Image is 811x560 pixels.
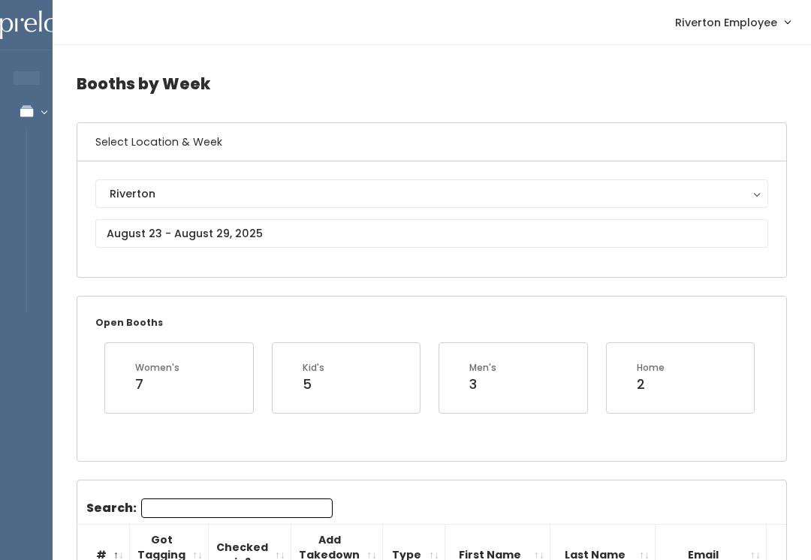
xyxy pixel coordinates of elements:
[469,361,496,375] div: Men's
[95,219,768,248] input: August 23 - August 29, 2025
[675,14,777,31] span: Riverton Employee
[95,316,163,329] small: Open Booths
[637,375,665,394] div: 2
[303,375,324,394] div: 5
[469,375,496,394] div: 3
[77,123,786,161] h6: Select Location & Week
[303,361,324,375] div: Kid's
[135,375,179,394] div: 7
[637,361,665,375] div: Home
[141,498,333,518] input: Search:
[110,185,754,202] div: Riverton
[660,6,805,38] a: Riverton Employee
[135,361,179,375] div: Women's
[77,63,787,104] h4: Booths by Week
[86,498,333,518] label: Search:
[95,179,768,208] button: Riverton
